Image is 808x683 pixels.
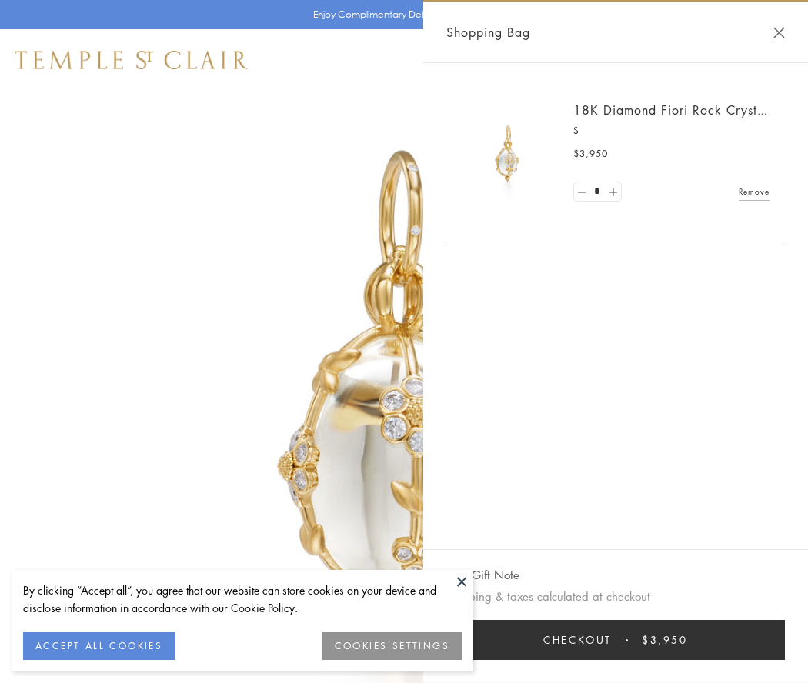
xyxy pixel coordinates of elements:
a: Set quantity to 2 [605,182,620,202]
button: Checkout $3,950 [446,620,785,660]
p: S [573,123,770,138]
span: Shopping Bag [446,22,530,42]
span: $3,950 [573,146,608,162]
div: By clicking “Accept all”, you agree that our website can store cookies on your device and disclos... [23,581,462,617]
button: COOKIES SETTINGS [322,632,462,660]
img: Temple St. Clair [15,51,248,69]
a: Remove [739,183,770,200]
span: $3,950 [642,631,688,648]
p: Enjoy Complimentary Delivery & Returns [313,7,488,22]
img: P51889-E11FIORI [462,108,554,200]
p: Shipping & taxes calculated at checkout [446,587,785,606]
span: Checkout [543,631,612,648]
button: ACCEPT ALL COOKIES [23,632,175,660]
a: Set quantity to 0 [574,182,589,202]
button: Close Shopping Bag [773,27,785,38]
button: Add Gift Note [446,565,519,585]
